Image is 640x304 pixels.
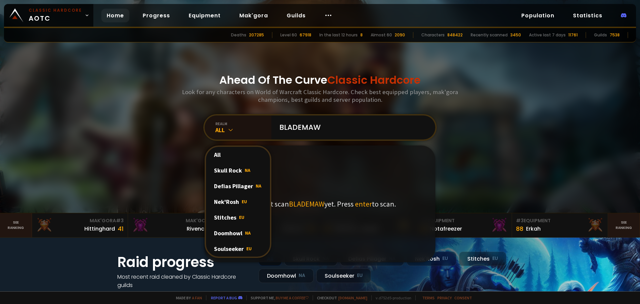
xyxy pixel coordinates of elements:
input: Search a character... [275,115,427,139]
div: Active last 7 days [529,32,566,38]
a: Terms [422,295,435,300]
div: Equipment [420,217,508,224]
div: 67918 [300,32,311,38]
div: 41 [118,224,124,233]
a: a fan [192,295,202,300]
div: Rivench [187,225,208,233]
div: Doomhowl [206,225,270,241]
span: Made by [172,295,202,300]
div: Erkah [526,225,541,233]
span: # 3 [516,217,524,224]
a: Buy me a coffee [276,295,309,300]
div: Soulseeker [206,241,270,257]
span: NA [245,230,251,236]
a: [DOMAIN_NAME] [338,295,367,300]
div: Guilds [594,32,607,38]
span: Classic Hardcore [327,72,421,87]
div: 207285 [249,32,264,38]
div: 88 [516,224,523,233]
div: Mak'Gora [132,217,220,224]
a: Equipment [183,9,226,22]
div: Hittinghard [84,225,115,233]
span: EU [246,246,252,252]
span: BLADEMAW [289,199,324,209]
span: Support me, [246,295,309,300]
div: Skull Rock [206,163,270,178]
div: Recently scanned [471,32,508,38]
div: Deaths [231,32,246,38]
div: Nek'Rosh [407,252,456,266]
div: 3450 [510,32,521,38]
small: EU [492,255,498,262]
span: EU [239,214,244,220]
div: Almost 60 [371,32,392,38]
h4: Most recent raid cleaned by Classic Hardcore guilds [117,273,251,289]
div: Level 60 [280,32,297,38]
a: Seeranking [608,213,640,237]
span: AOTC [29,7,82,23]
a: See all progress [117,290,161,297]
span: enter [355,199,372,209]
h1: Raid progress [117,252,251,273]
div: Mak'Gora [36,217,124,224]
div: Equipment [516,217,604,224]
div: All [206,147,270,163]
p: We didn't scan yet. Press to scan. [244,199,396,209]
div: 7538 [610,32,620,38]
a: #2Equipment88Notafreezer [416,213,512,237]
small: Classic Hardcore [29,7,82,13]
a: Classic HardcoreAOTC [4,4,93,27]
span: # 3 [116,217,124,224]
a: Mak'Gora#3Hittinghard41 [32,213,128,237]
div: Notafreezer [430,225,462,233]
span: Checkout [313,295,367,300]
div: All [215,126,271,134]
a: Progress [137,9,175,22]
div: Defias Pillager [206,178,270,194]
h1: Ahead Of The Curve [219,72,421,88]
a: Guilds [281,9,311,22]
div: realm [215,121,271,126]
div: 2090 [395,32,405,38]
div: Nek'Rosh [206,194,270,210]
div: Characters [421,32,445,38]
div: 11761 [568,32,578,38]
div: Doomhowl [259,269,314,283]
a: Report a bug [211,295,237,300]
small: NA [299,272,305,279]
a: Statistics [568,9,608,22]
div: Stitches [459,252,506,266]
span: v. d752d5 - production [371,295,411,300]
a: Mak'gora [234,9,273,22]
a: Mak'Gora#2Rivench100 [128,213,224,237]
span: NA [256,183,261,189]
a: #3Equipment88Erkah [512,213,608,237]
a: Privacy [437,295,452,300]
small: EU [357,272,363,279]
small: EU [442,255,448,262]
span: NA [245,167,250,173]
div: Stitches [206,210,270,225]
a: Home [101,9,129,22]
div: 8 [360,32,363,38]
div: 848422 [447,32,463,38]
a: Population [516,9,560,22]
a: Consent [454,295,472,300]
div: In the last 12 hours [319,32,358,38]
div: Soulseeker [316,269,371,283]
span: EU [242,199,247,205]
h3: Look for any characters on World of Warcraft Classic Hardcore. Check best equipped players, mak'g... [179,88,461,103]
